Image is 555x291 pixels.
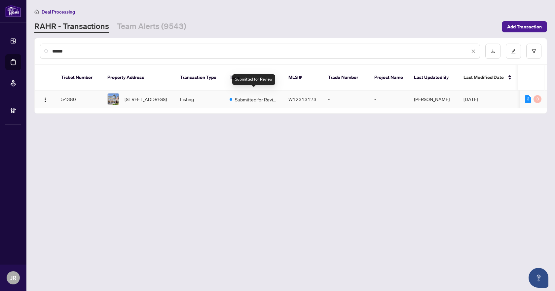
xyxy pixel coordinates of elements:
th: Property Address [102,65,175,91]
span: JR [10,273,17,282]
a: RAHR - Transactions [34,21,109,33]
td: - [323,91,369,108]
span: filter [532,49,536,54]
a: Team Alerts (9543) [117,21,186,33]
td: [PERSON_NAME] [409,91,458,108]
td: Listing [175,91,224,108]
th: Tags [224,65,283,91]
th: Ticket Number [56,65,102,91]
th: Trade Number [323,65,369,91]
td: 54380 [56,91,102,108]
span: W12313173 [288,96,316,102]
span: Deal Processing [42,9,75,15]
button: Open asap [529,268,548,288]
span: close [471,49,476,54]
button: filter [526,44,541,59]
img: thumbnail-img [108,93,119,105]
div: 3 [525,95,531,103]
th: Project Name [369,65,409,91]
th: Last Modified Date [458,65,518,91]
span: home [34,10,39,14]
span: Add Transaction [507,21,542,32]
th: MLS # [283,65,323,91]
div: 0 [534,95,541,103]
th: Transaction Type [175,65,224,91]
span: [STREET_ADDRESS] [125,95,167,103]
button: edit [506,44,521,59]
span: download [491,49,495,54]
div: Submitted for Review [232,74,275,85]
span: [DATE] [463,96,478,102]
span: Submitted for Review [235,96,278,103]
span: edit [511,49,516,54]
button: download [485,44,500,59]
td: - [369,91,409,108]
button: Logo [40,94,51,104]
span: Last Modified Date [463,74,504,81]
th: Last Updated By [409,65,458,91]
button: Add Transaction [502,21,547,32]
img: Logo [43,97,48,102]
img: logo [5,5,21,17]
